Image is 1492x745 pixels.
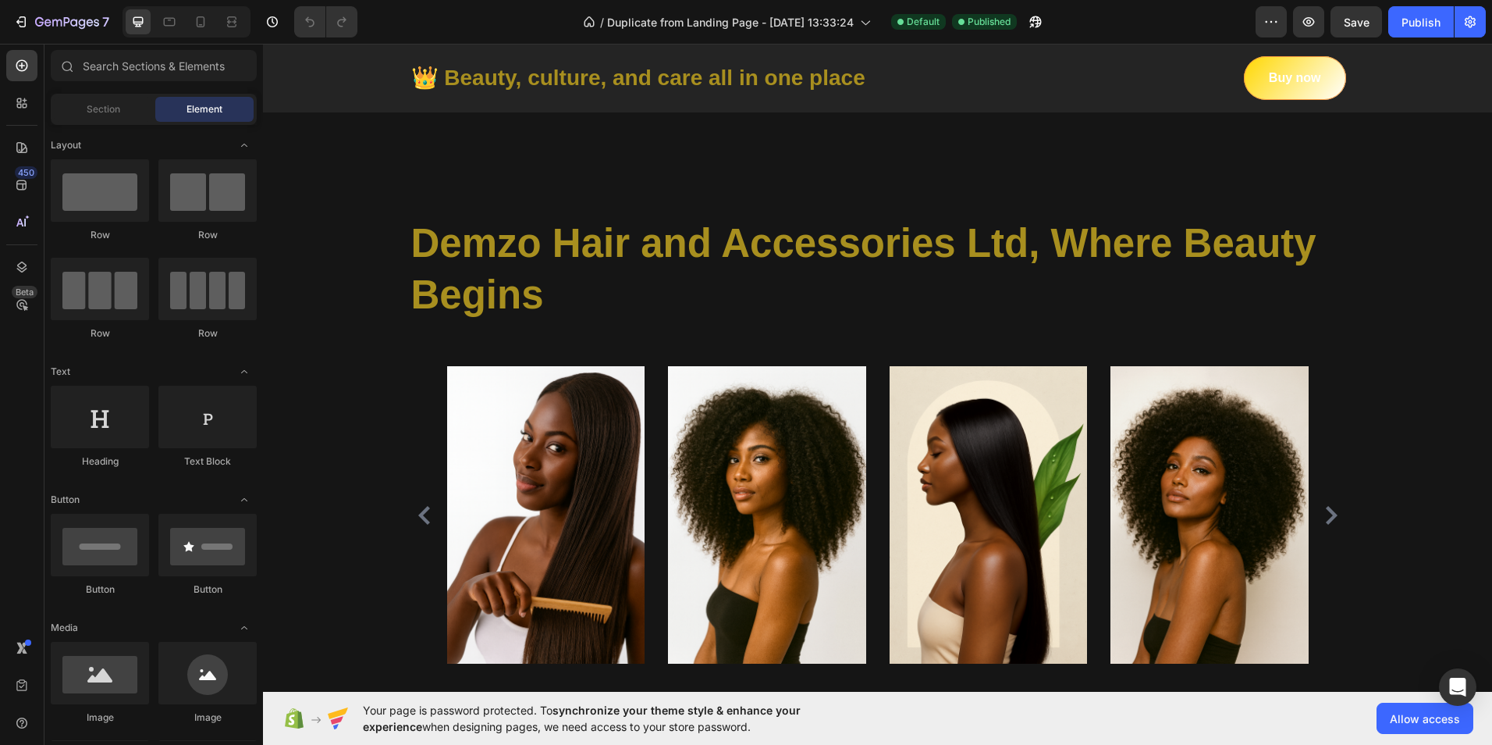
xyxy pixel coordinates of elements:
div: Heading [51,454,149,469]
span: Button [51,493,80,507]
div: Text Block [158,454,257,469]
img: Alt Image [405,323,603,619]
button: Carousel Next Arrow [1056,459,1081,484]
span: Default [907,15,940,29]
div: Button [158,583,257,597]
div: Button [51,583,149,597]
span: / [600,14,604,30]
div: Row [51,228,149,242]
button: Allow access [1377,703,1473,734]
span: Your page is password protected. To when designing pages, we need access to your store password. [363,702,861,735]
span: Media [51,621,78,635]
button: Publish [1388,6,1454,37]
div: Beta [12,286,37,298]
span: Toggle open [232,359,257,384]
div: Row [158,326,257,340]
img: Alt Image [847,323,1046,619]
div: Publish [1401,14,1440,30]
div: Undo/Redo [294,6,357,37]
span: Toggle open [232,133,257,158]
span: Element [186,102,222,116]
button: 7 [6,6,116,37]
div: Image [51,711,149,725]
span: Toggle open [232,615,257,640]
span: Toggle open [232,487,257,512]
div: Row [51,326,149,340]
span: Allow access [1390,711,1460,727]
span: Section [87,102,120,116]
div: Open Intercom Messenger [1439,668,1476,706]
span: Published [968,15,1011,29]
span: Layout [51,138,81,152]
div: 450 [15,166,37,179]
input: Search Sections & Elements [51,50,257,81]
iframe: Design area [263,44,1492,692]
p: 7 [102,12,109,31]
button: Save [1330,6,1382,37]
img: Alt Image [627,323,825,619]
div: Image [158,711,257,725]
div: Row [158,228,257,242]
span: Duplicate from Landing Page - [DATE] 13:33:24 [607,14,854,30]
span: synchronize your theme style & enhance your experience [363,704,801,733]
span: Text [51,365,70,379]
span: Save [1344,16,1369,29]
